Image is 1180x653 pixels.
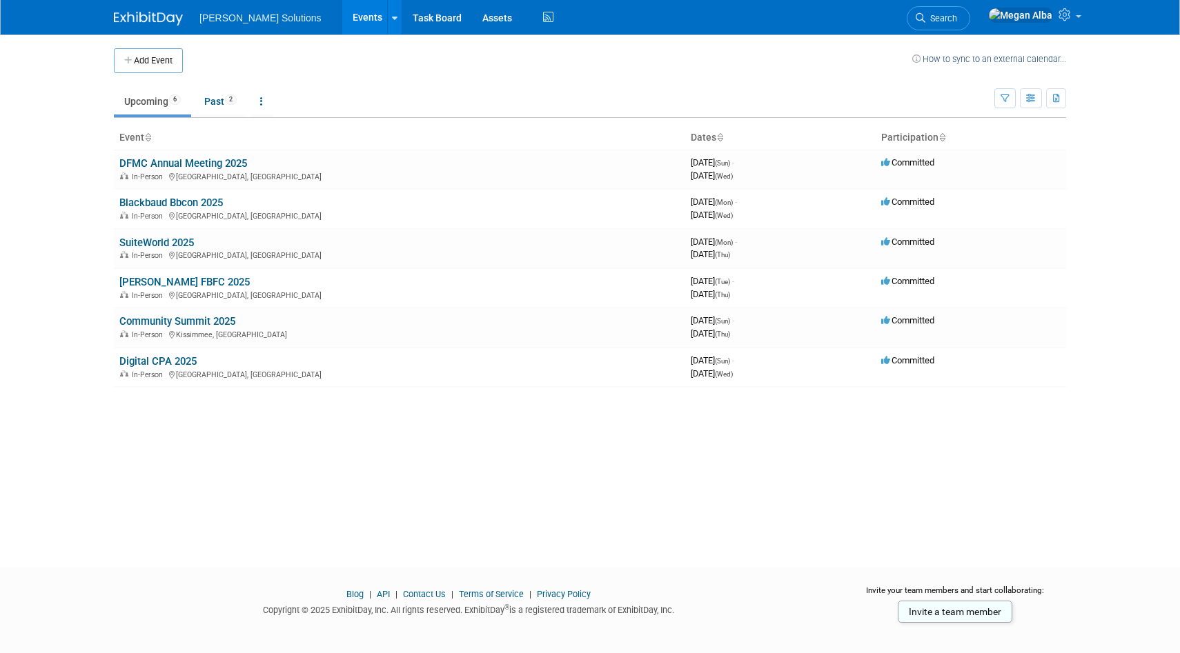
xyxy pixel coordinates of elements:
span: (Thu) [715,251,730,259]
a: Blackbaud Bbcon 2025 [119,197,223,209]
span: (Mon) [715,239,733,246]
th: Participation [876,126,1066,150]
span: [DATE] [691,210,733,220]
span: (Wed) [715,172,733,180]
span: (Sun) [715,317,730,325]
span: - [732,315,734,325]
span: (Tue) [715,278,730,285]
span: [DATE] [691,355,734,365]
span: [DATE] [691,249,730,259]
div: [GEOGRAPHIC_DATA], [GEOGRAPHIC_DATA] [119,210,680,221]
span: [DATE] [691,276,734,286]
a: Community Summit 2025 [119,315,235,328]
span: In-Person [132,172,167,181]
span: | [526,589,535,599]
span: (Wed) [715,370,733,378]
div: [GEOGRAPHIC_DATA], [GEOGRAPHIC_DATA] [119,170,680,181]
span: (Thu) [715,330,730,338]
span: | [366,589,375,599]
span: In-Person [132,291,167,300]
th: Event [114,126,685,150]
span: Committed [881,355,934,365]
span: - [732,276,734,286]
a: Sort by Start Date [716,132,723,143]
span: [DATE] [691,368,733,379]
span: [DATE] [691,237,737,247]
a: Invite a team member [898,601,1012,623]
span: Committed [881,276,934,286]
img: Megan Alba [988,8,1053,23]
img: In-Person Event [120,172,128,179]
span: 2 [225,94,237,105]
div: [GEOGRAPHIC_DATA], [GEOGRAPHIC_DATA] [119,249,680,260]
span: In-Person [132,251,167,260]
th: Dates [685,126,876,150]
div: [GEOGRAPHIC_DATA], [GEOGRAPHIC_DATA] [119,368,680,379]
span: - [732,157,734,168]
img: In-Person Event [120,251,128,258]
a: Sort by Event Name [144,132,151,143]
a: Past2 [194,88,247,114]
span: [DATE] [691,328,730,339]
span: | [392,589,401,599]
span: Committed [881,237,934,247]
span: Committed [881,315,934,325]
span: Search [925,13,957,23]
a: Digital CPA 2025 [119,355,197,368]
a: DFMC Annual Meeting 2025 [119,157,247,170]
a: API [377,589,390,599]
div: Invite your team members and start collaborating: [844,585,1067,605]
img: In-Person Event [120,330,128,337]
div: [GEOGRAPHIC_DATA], [GEOGRAPHIC_DATA] [119,289,680,300]
a: Upcoming6 [114,88,191,114]
span: (Mon) [715,199,733,206]
span: (Thu) [715,291,730,299]
img: In-Person Event [120,291,128,298]
img: ExhibitDay [114,12,183,26]
span: [DATE] [691,289,730,299]
a: SuiteWorld 2025 [119,237,194,249]
span: 6 [169,94,181,105]
span: In-Person [132,330,167,339]
a: Privacy Policy [537,589,591,599]
span: [DATE] [691,315,734,325]
span: [DATE] [691,157,734,168]
a: Search [907,6,970,30]
div: Copyright © 2025 ExhibitDay, Inc. All rights reserved. ExhibitDay is a registered trademark of Ex... [114,601,823,616]
span: - [735,197,737,207]
span: Committed [881,197,934,207]
div: Kissimmee, [GEOGRAPHIC_DATA] [119,328,680,339]
a: Sort by Participation Type [938,132,945,143]
span: | [448,589,457,599]
a: Contact Us [403,589,446,599]
a: Blog [346,589,364,599]
span: Committed [881,157,934,168]
span: (Wed) [715,212,733,219]
a: Terms of Service [459,589,524,599]
a: How to sync to an external calendar... [912,54,1066,64]
img: In-Person Event [120,212,128,219]
span: - [732,355,734,365]
span: [PERSON_NAME] Solutions [199,12,322,23]
span: - [735,237,737,247]
span: (Sun) [715,159,730,167]
span: [DATE] [691,170,733,181]
img: In-Person Event [120,370,128,377]
sup: ® [504,603,509,611]
span: In-Person [132,212,167,221]
span: (Sun) [715,357,730,365]
button: Add Event [114,48,183,73]
span: [DATE] [691,197,737,207]
a: [PERSON_NAME] FBFC 2025 [119,276,250,288]
span: In-Person [132,370,167,379]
